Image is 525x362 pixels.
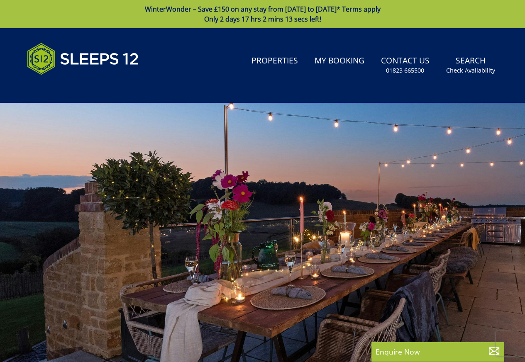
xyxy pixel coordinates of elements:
a: SearchCheck Availability [443,52,498,79]
p: Enquire Now [376,346,500,357]
small: 01823 665500 [386,66,424,75]
img: Sleeps 12 [27,38,139,80]
a: Contact Us01823 665500 [378,52,433,79]
a: My Booking [311,52,368,70]
iframe: Customer reviews powered by Trustpilot [23,85,110,92]
a: Properties [248,52,301,70]
span: Only 2 days 17 hrs 2 mins 13 secs left! [204,15,321,24]
small: Check Availability [446,66,495,75]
